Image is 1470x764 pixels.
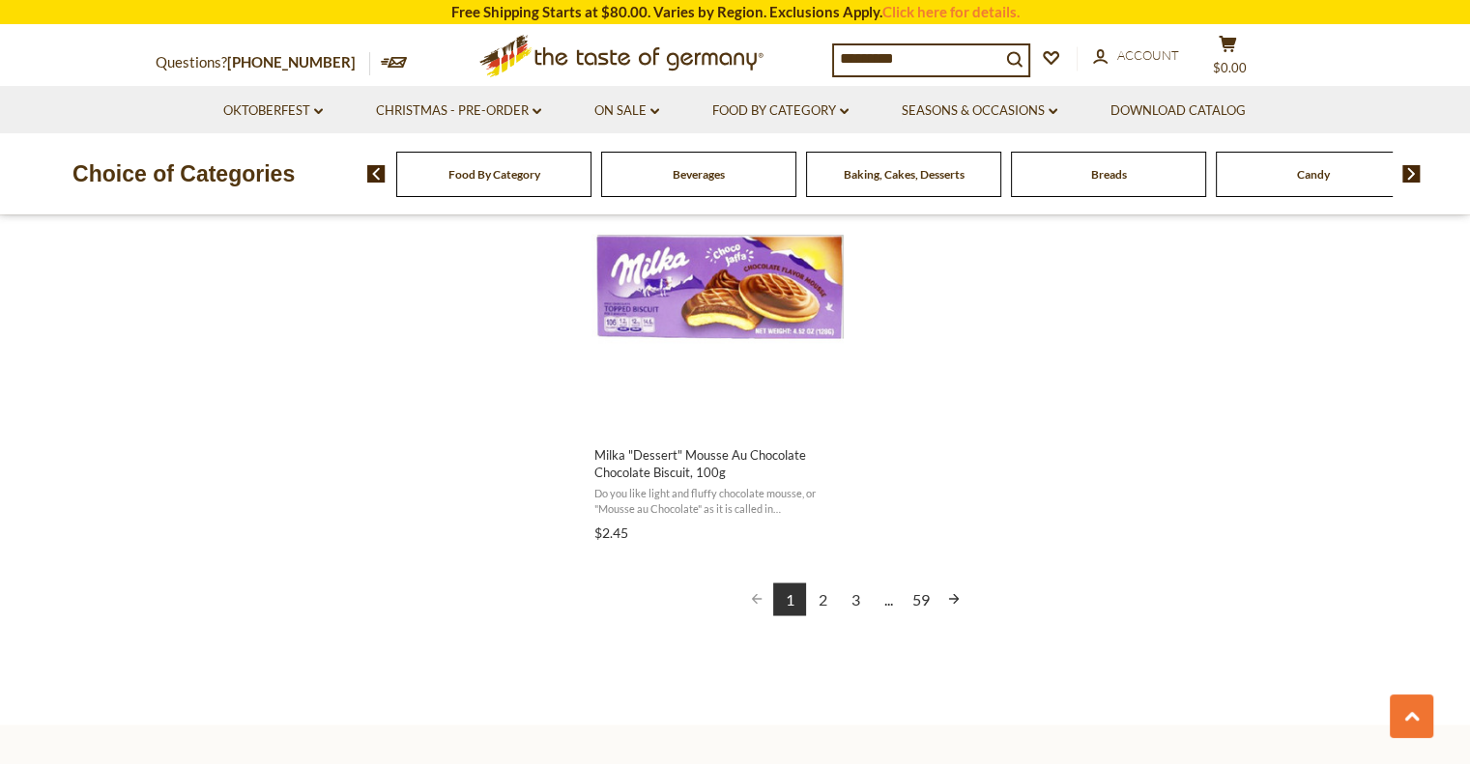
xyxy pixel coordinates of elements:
a: Next page [937,582,970,615]
button: $0.00 [1199,35,1257,83]
div: Pagination [594,582,1117,618]
a: Candy [1297,167,1330,182]
span: $2.45 [594,523,628,540]
span: Do you like light and fluffy chocolate mousse, or "Mousse au Chocolate" as it is called in [GEOGR... [594,485,845,515]
a: 59 [905,582,937,615]
a: 1 [773,582,806,615]
a: Oktoberfest [223,100,323,122]
img: Milka "Dessert" Mousse Au Chocolate Chocolate Biscuit [591,158,848,414]
a: 2 [806,582,839,615]
a: Milka [591,141,848,547]
a: Beverages [673,167,725,182]
span: ... [872,582,905,615]
a: 3 [839,582,872,615]
a: Seasons & Occasions [902,100,1057,122]
p: Questions? [156,50,370,75]
a: Baking, Cakes, Desserts [844,167,965,182]
img: previous arrow [367,165,386,183]
a: Food By Category [448,167,540,182]
a: On Sale [594,100,659,122]
span: $0.00 [1213,60,1247,75]
img: next arrow [1402,165,1421,183]
a: Download Catalog [1110,100,1246,122]
a: [PHONE_NUMBER] [227,53,356,71]
a: Account [1093,45,1179,67]
span: Milka "Dessert" Mousse Au Chocolate Chocolate Biscuit, 100g [594,445,845,480]
a: Click here for details. [882,3,1020,20]
span: Account [1117,47,1179,63]
a: Christmas - PRE-ORDER [376,100,541,122]
a: Breads [1091,167,1127,182]
a: Food By Category [712,100,849,122]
